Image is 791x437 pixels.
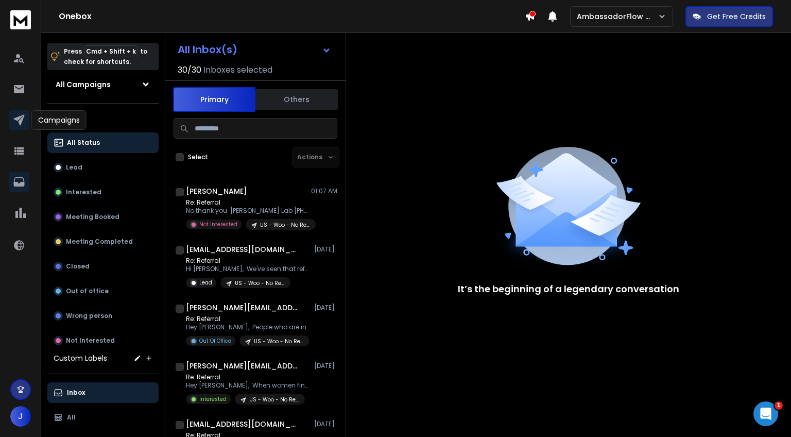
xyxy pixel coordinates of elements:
[199,337,231,345] p: Out Of Office
[47,231,159,252] button: Meeting Completed
[64,46,147,67] p: Press to check for shortcuts.
[66,188,101,196] p: Interested
[10,302,183,313] p: Warm-Up & Reputation Building
[10,406,31,427] button: J
[47,382,159,403] button: Inbox
[68,322,137,363] button: Messages
[47,281,159,301] button: Out of office
[753,401,778,426] iframe: Intercom live chat
[186,198,309,207] p: Re: Referral
[260,221,309,229] p: US - Woo - No Ref - CMO + Founders
[314,420,337,428] p: [DATE]
[186,207,309,215] p: No thank you [PERSON_NAME] Lab [PHONE_NUMBER] Cell
[314,362,337,370] p: [DATE]
[186,257,309,265] p: Re: Referral
[10,102,183,123] p: Essential guides to help you start and set up your ReachInbox account
[10,89,183,99] p: Getting Started with ReachInbox
[186,373,309,381] p: Re: Referral
[235,279,284,287] p: US - Woo - No Ref - CMO + Founders
[178,64,201,76] span: 30 / 30
[10,10,31,29] img: logo
[10,200,48,211] span: 29 articles
[186,302,299,313] h1: [PERSON_NAME][EMAIL_ADDRESS][DOMAIN_NAME]
[10,153,183,174] p: Set Up Your Mailboxes for Cold Outreach Success
[47,306,159,326] button: Wrong person
[10,176,183,198] p: Optimize email deliverability, security, and efficiency with easy setup!
[178,44,237,55] h1: All Inbox(s)
[186,361,299,371] h1: [PERSON_NAME][EMAIL_ADDRESS][DOMAIN_NAME]
[458,282,679,296] p: It’s the beginning of a legendary conversation
[311,187,337,195] p: 01:07 AM
[169,39,339,60] button: All Inbox(s)
[66,163,82,172] p: Lead
[10,240,183,273] p: Connect your email accounts, access ready-to-use mailboxes, and manage all settings in one place.
[47,207,159,227] button: Meeting Booked
[10,315,183,337] p: Enable, customize and control how your email accounts are warmed-up with ReachInbox
[314,304,337,312] p: [DATE]
[186,419,299,429] h1: [EMAIL_ADDRESS][DOMAIN_NAME]
[314,245,337,254] p: [DATE]
[685,6,773,27] button: Get Free Credits
[10,59,196,72] h2: 14 collections
[66,262,90,271] p: Closed
[47,157,159,178] button: Lead
[47,132,159,153] button: All Status
[47,330,159,351] button: Not Interested
[10,275,48,285] span: 25 articles
[186,265,309,273] p: Hi [PERSON_NAME], We've seen that referral
[186,186,247,196] h1: [PERSON_NAME]
[10,227,183,238] p: Email Accounts
[707,11,766,22] p: Get Free Credits
[186,381,309,390] p: Hey [PERSON_NAME], When women find something
[249,396,299,404] p: US - Woo - No Ref - CMO + Founders
[254,338,303,345] p: US - Woo - No Ref - CMO + Founders
[577,11,658,22] p: AmbassadorFlow Sales
[66,312,112,320] p: Wrong person
[186,244,299,255] h1: [EMAIL_ADDRESS][DOMAIN_NAME]
[775,401,783,410] span: 1
[85,347,121,355] span: Messages
[203,64,272,76] h3: Inboxes selected
[59,10,525,23] h1: Onebox
[47,407,159,428] button: All
[7,26,199,45] div: Search for helpSearch for help
[24,347,45,355] span: Home
[255,88,338,111] button: Others
[66,287,109,295] p: Out of office
[162,347,181,355] span: Help
[56,79,111,90] h1: All Campaigns
[173,87,255,112] button: Primary
[10,125,44,136] span: 9 articles
[90,4,118,22] h1: Help
[67,389,85,397] p: Inbox
[137,322,206,363] button: Help
[47,74,159,95] button: All Campaigns
[188,153,208,161] label: Select
[7,26,199,45] input: Search for help
[67,139,100,147] p: All Status
[186,323,309,331] p: Hey [PERSON_NAME], People who are into
[66,337,115,345] p: Not Interested
[199,279,212,287] p: Lead
[199,221,237,228] p: Not Interested
[54,353,107,363] h3: Custom Labels
[47,182,159,203] button: Interested
[47,112,159,126] h3: Filters
[47,256,159,277] button: Closed
[84,45,137,57] span: Cmd + Shift + k
[66,213,119,221] p: Meeting Booked
[66,238,133,246] p: Meeting Completed
[186,315,309,323] p: Re: Referral
[199,395,227,403] p: Interested
[67,413,76,422] p: All
[31,110,87,130] div: Campaigns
